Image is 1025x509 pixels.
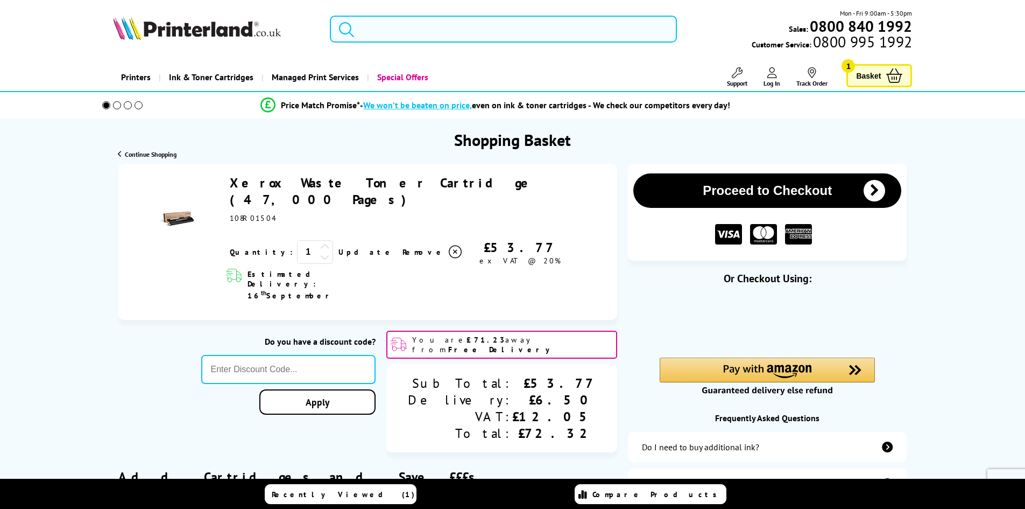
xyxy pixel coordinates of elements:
[230,175,539,208] a: Xerox Waste Toner Cartridge (47,000 Pages)
[159,64,261,91] a: Ink & Toner Cartridges
[113,16,317,42] a: Printerland Logo
[158,200,195,238] img: Xerox Waste Toner Cartridge (47,000 Pages)
[752,37,912,50] span: Customer Service:
[259,389,376,415] a: Apply
[261,289,266,297] sup: th
[412,335,613,354] span: You are away from
[796,67,828,87] a: Track Order
[840,8,912,18] span: Mon - Fri 9:00am - 5:30pm
[811,37,912,47] span: 0800 995 1992
[628,271,907,285] div: Or Checkout Using:
[113,64,159,91] a: Printers
[408,392,512,408] div: Delivery:
[466,335,505,345] b: £71.23
[727,79,747,87] span: Support
[363,100,472,110] span: We won’t be beaten on price,
[265,484,416,504] a: Recently Viewed (1)
[402,244,463,260] a: Delete item from your basket
[360,100,730,110] div: - even on ink & toner cartridges - We check our competitors every day!
[169,64,253,91] span: Ink & Toner Cartridges
[660,358,875,395] div: Amazon Pay - Use your Amazon account
[628,469,907,499] a: items-arrive
[512,375,596,392] div: £53.77
[512,425,596,442] div: £72.32
[113,16,281,40] img: Printerland Logo
[628,432,907,462] a: additional-ink
[512,408,596,425] div: £12.05
[810,16,912,36] b: 0800 840 1992
[230,247,293,257] span: Quantity:
[448,345,555,354] b: Free Delivery
[454,129,571,150] h1: Shopping Basket
[764,67,780,87] a: Log In
[272,490,415,499] span: Recently Viewed (1)
[846,64,912,87] a: Basket 1
[408,425,512,442] div: Total:
[592,490,723,499] span: Compare Products
[118,150,176,158] a: Continue Shopping
[808,21,912,31] a: 0800 840 1992
[715,224,742,245] img: VISA
[842,59,855,73] span: 1
[261,64,367,91] a: Managed Print Services
[338,247,394,257] a: Update
[727,67,747,87] a: Support
[248,269,380,301] span: Estimated Delivery: 16 September
[230,213,278,223] span: 108R01504
[750,224,777,245] img: MASTER CARD
[408,375,512,392] div: Sub Total:
[88,96,904,115] li: modal_Promise
[367,64,436,91] a: Special Offers
[856,68,881,83] span: Basket
[402,247,445,257] span: Remove
[201,355,376,384] input: Enter Discount Code...
[408,408,512,425] div: VAT:
[201,336,376,347] div: Do you have a discount code?
[628,413,907,423] div: Frequently Asked Questions
[633,173,901,208] button: Proceed to Checkout
[479,256,561,266] span: ex VAT @ 20%
[575,484,726,504] a: Compare Products
[463,239,576,256] div: £53.77
[764,79,780,87] span: Log In
[660,303,875,327] iframe: PayPal
[785,224,812,245] img: American Express
[789,24,808,34] span: Sales:
[281,100,360,110] span: Price Match Promise*
[642,442,759,452] div: Do I need to buy additional ink?
[125,150,176,158] span: Continue Shopping
[512,392,596,408] div: £6.50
